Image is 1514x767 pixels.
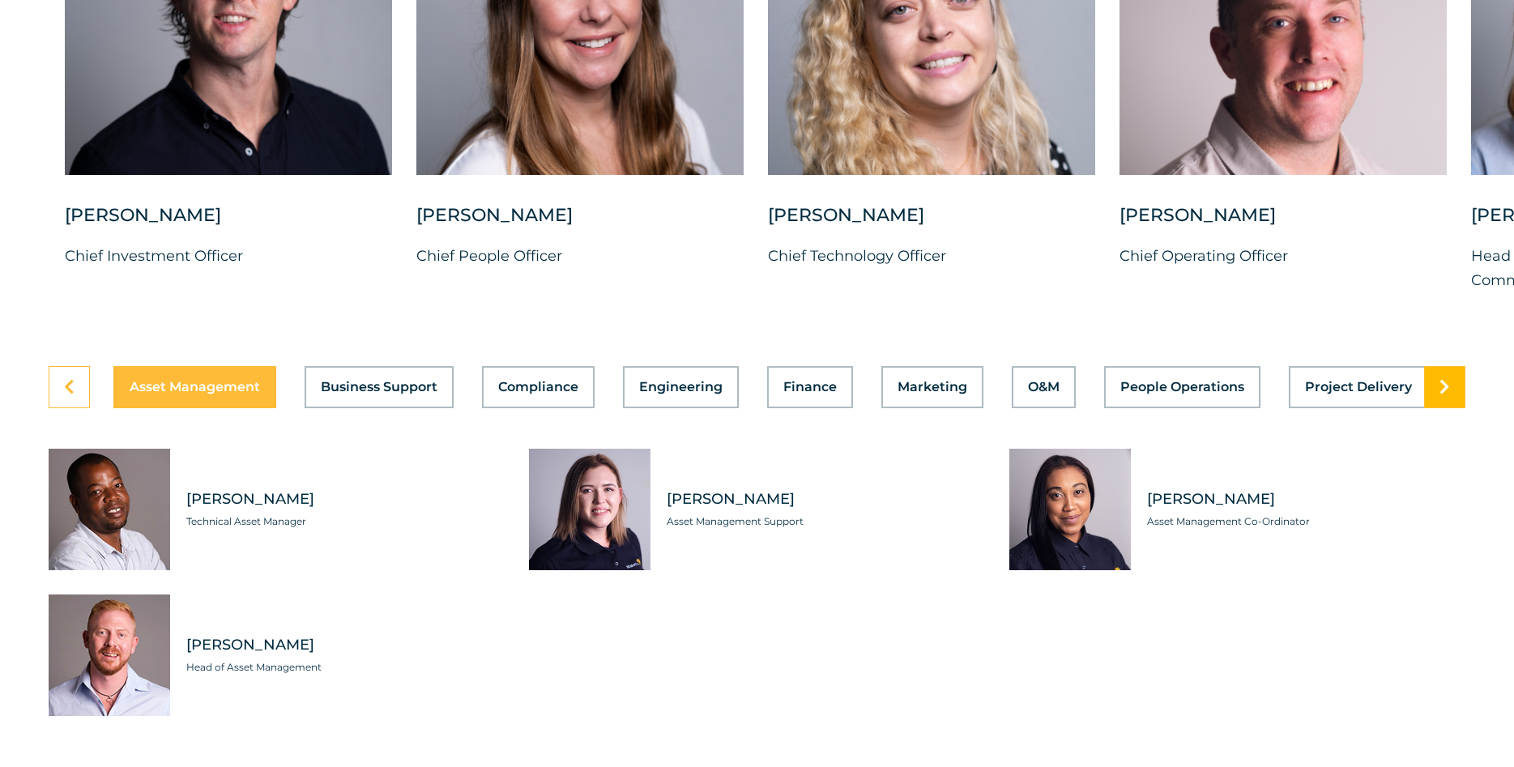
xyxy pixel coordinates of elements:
span: People Operations [1120,381,1244,394]
span: Finance [783,381,837,394]
span: Asset Management Co-Ordinator [1147,513,1465,530]
span: O&M [1028,381,1060,394]
span: Compliance [498,381,578,394]
div: [PERSON_NAME] [1120,203,1447,244]
span: Engineering [639,381,723,394]
span: [PERSON_NAME] [667,489,985,509]
div: [PERSON_NAME] [65,203,392,244]
p: Chief Investment Officer [65,244,392,268]
span: Asset Management [130,381,260,394]
p: Chief People Officer [416,244,744,268]
span: [PERSON_NAME] [186,489,505,509]
span: Asset Management Support [667,513,985,530]
div: [PERSON_NAME] [416,203,744,244]
span: Business Support [321,381,437,394]
div: Tabs. Open items with Enter or Space, close with Escape and navigate using the Arrow keys. [49,366,1465,716]
div: [PERSON_NAME] [768,203,1095,244]
span: [PERSON_NAME] [186,635,505,655]
span: Head of Asset Management [186,659,505,675]
span: [PERSON_NAME] [1147,489,1465,509]
span: Technical Asset Manager [186,513,505,530]
span: Marketing [898,381,967,394]
span: Project Delivery [1305,381,1412,394]
p: Chief Operating Officer [1120,244,1447,268]
p: Chief Technology Officer [768,244,1095,268]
